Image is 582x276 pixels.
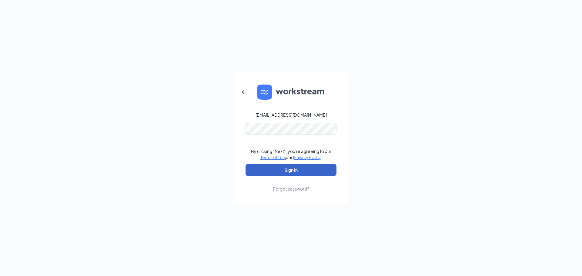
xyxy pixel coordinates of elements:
[256,112,327,118] div: [EMAIL_ADDRESS][DOMAIN_NAME]
[246,164,336,176] button: Sign In
[257,85,325,100] img: WS logo and Workstream text
[273,176,309,192] a: Forgot password?
[294,155,321,160] a: Privacy Policy
[236,85,251,99] button: ArrowLeftNew
[260,155,286,160] a: Terms of Use
[273,186,309,192] div: Forgot password?
[251,148,331,160] div: By clicking "Next", you're agreeing to our and .
[240,88,247,96] svg: ArrowLeftNew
